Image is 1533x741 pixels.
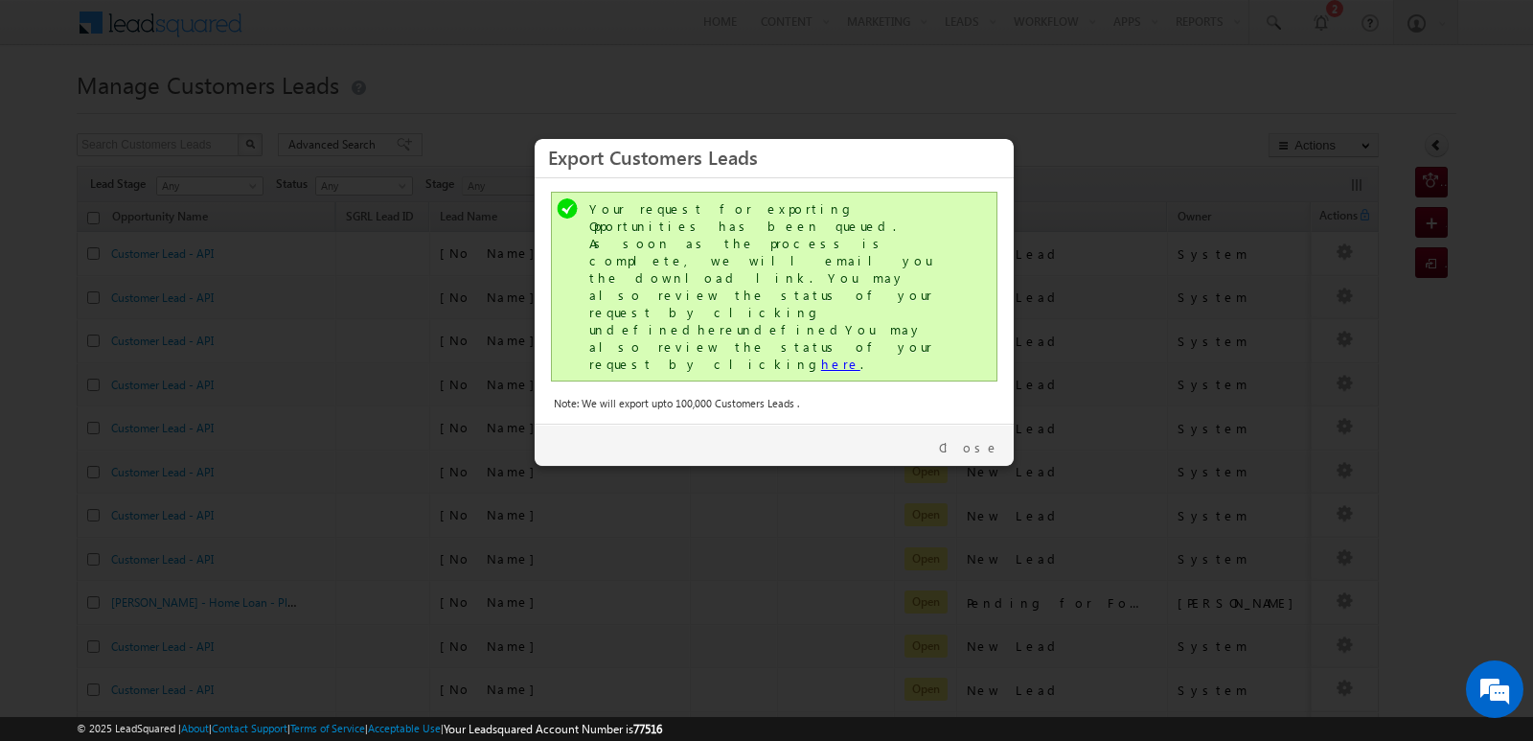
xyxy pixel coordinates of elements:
[261,590,348,616] em: Start Chat
[589,200,963,373] div: Your request for exporting Opportunities has been queued. As soon as the process is complete, we ...
[25,177,350,574] textarea: Type your message and hit 'Enter'
[33,101,80,126] img: d_60004797649_company_0_60004797649
[290,722,365,734] a: Terms of Service
[548,140,1000,174] h3: Export Customers Leads
[181,722,209,734] a: About
[554,395,995,412] div: Note: We will export upto 100,000 Customers Leads .
[939,439,999,456] a: Close
[77,720,662,738] span: © 2025 LeadSquared | | | | |
[212,722,287,734] a: Contact Support
[368,722,441,734] a: Acceptable Use
[821,356,860,372] a: here
[314,10,360,56] div: Minimize live chat window
[633,722,662,736] span: 77516
[100,101,322,126] div: Chat with us now
[444,722,662,736] span: Your Leadsquared Account Number is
